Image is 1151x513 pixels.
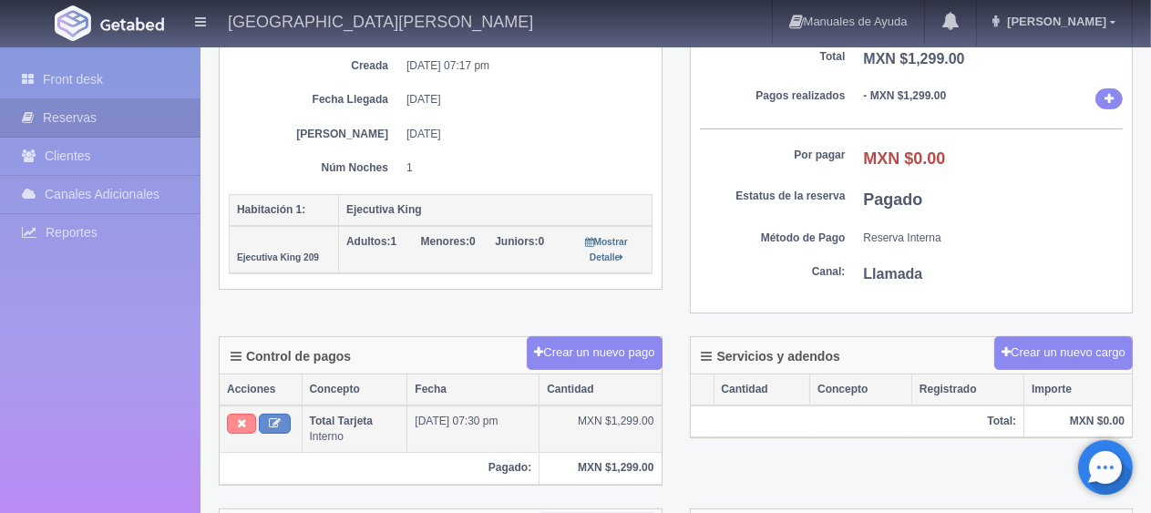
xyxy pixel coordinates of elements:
td: Interno [302,405,407,453]
span: 0 [421,235,476,248]
dt: Total [700,49,846,65]
img: Getabed [100,17,164,31]
strong: Juniors: [495,235,538,248]
b: Llamada [864,266,923,282]
img: Getabed [55,5,91,41]
dt: Pagos realizados [700,88,846,104]
b: Habitación 1: [237,203,305,216]
dt: Método de Pago [700,231,846,246]
b: MXN $0.00 [864,149,946,168]
th: Cantidad [714,374,810,405]
td: MXN $1,299.00 [540,405,662,453]
dd: [DATE] 07:17 pm [406,58,639,74]
th: MXN $1,299.00 [540,453,662,484]
dt: Por pagar [700,148,846,163]
button: Crear un nuevo pago [527,336,662,370]
span: 1 [346,235,396,248]
dd: [DATE] [406,127,639,142]
th: Concepto [810,374,912,405]
dt: Creada [242,58,388,74]
b: MXN $1,299.00 [864,51,965,67]
th: Ejecutiva King [339,194,653,226]
dd: [DATE] [406,92,639,108]
dt: Fecha Llegada [242,92,388,108]
th: Cantidad [540,374,662,405]
th: Total: [691,405,1024,437]
dd: 1 [406,160,639,176]
dt: Canal: [700,264,846,280]
b: Pagado [864,190,923,209]
b: Total Tarjeta [310,415,374,427]
th: Pagado: [220,453,540,484]
small: Ejecutiva King 209 [237,252,319,262]
th: Importe [1024,374,1132,405]
small: Mostrar Detalle [586,237,628,262]
button: Crear un nuevo cargo [994,336,1133,370]
td: [DATE] 07:30 pm [407,405,540,453]
b: - MXN $1,299.00 [864,89,947,102]
th: Concepto [302,374,407,405]
span: 0 [495,235,544,248]
dt: [PERSON_NAME] [242,127,388,142]
h4: [GEOGRAPHIC_DATA][PERSON_NAME] [228,9,533,32]
a: Mostrar Detalle [586,235,628,263]
strong: Adultos: [346,235,391,248]
strong: Menores: [421,235,469,248]
th: Fecha [407,374,540,405]
h4: Servicios y adendos [702,350,840,364]
th: MXN $0.00 [1024,405,1132,437]
dt: Núm Noches [242,160,388,176]
th: Acciones [220,374,302,405]
th: Registrado [911,374,1023,405]
h4: Control de pagos [231,350,351,364]
dt: Estatus de la reserva [700,189,846,204]
span: [PERSON_NAME] [1002,15,1106,28]
dd: Reserva Interna [864,231,1124,246]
